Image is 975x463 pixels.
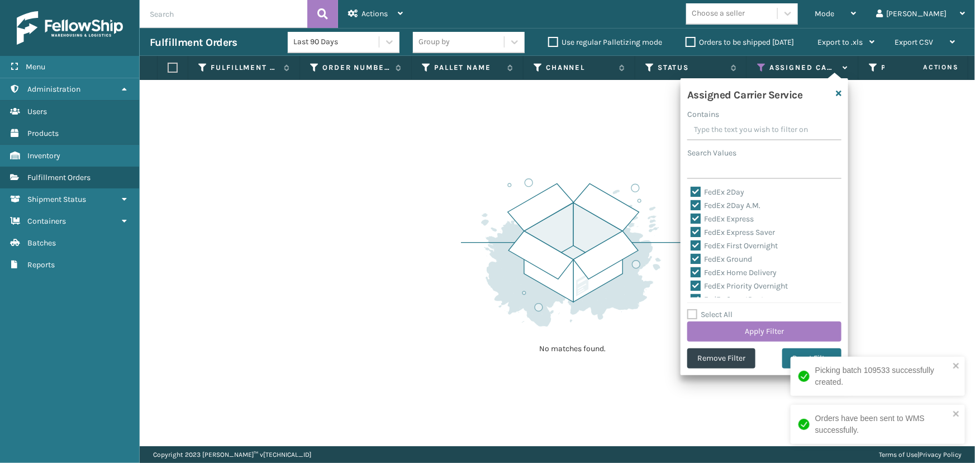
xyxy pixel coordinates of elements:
span: Export to .xls [817,37,863,47]
label: FedEx Home Delivery [691,268,777,277]
button: close [953,361,960,372]
label: FedEx Express Saver [691,228,775,237]
label: Contains [687,108,719,120]
label: Orders to be shipped [DATE] [686,37,794,47]
label: Use regular Palletizing mode [548,37,662,47]
label: FedEx Express [691,214,754,224]
label: Select All [687,310,733,319]
label: Channel [546,63,613,73]
div: Choose a seller [692,8,745,20]
span: Users [27,107,47,116]
span: Inventory [27,151,60,160]
span: Products [27,129,59,138]
label: Order Number [322,63,390,73]
span: Administration [27,84,80,94]
div: Group by [418,36,450,48]
img: logo [17,11,123,45]
label: FedEx Priority Overnight [691,281,788,291]
h3: Fulfillment Orders [150,36,237,49]
div: Orders have been sent to WMS successfully. [815,413,949,436]
label: Search Values [687,147,736,159]
span: Batches [27,238,56,248]
label: Product SKU [881,63,949,73]
div: Picking batch 109533 successfully created. [815,365,949,388]
label: Status [658,63,725,73]
label: FedEx First Overnight [691,241,778,251]
span: Actions [362,9,388,18]
label: FedEx 2Day A.M. [691,201,760,210]
button: close [953,409,960,420]
div: Last 90 Days [293,36,380,48]
label: Assigned Carrier Service [769,63,837,73]
label: Fulfillment Order Id [211,63,278,73]
label: FedEx Ground [691,254,752,264]
input: Type the text you wish to filter on [687,120,841,140]
span: Mode [815,9,834,18]
span: Reports [27,260,55,270]
p: Copyright 2023 [PERSON_NAME]™ v [TECHNICAL_ID] [153,446,311,463]
label: FedEx 2Day [691,187,744,197]
span: Export CSV [895,37,933,47]
span: Menu [26,62,45,72]
span: Containers [27,216,66,226]
span: Actions [888,58,966,77]
label: FedEx SmartPost [691,295,764,304]
button: Remove Filter [687,348,755,368]
button: Apply Filter [687,322,841,342]
span: Fulfillment Orders [27,173,91,182]
h4: Assigned Carrier Service [687,85,803,102]
span: Shipment Status [27,195,86,204]
label: Pallet Name [434,63,502,73]
button: Reset Filter [782,348,841,368]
